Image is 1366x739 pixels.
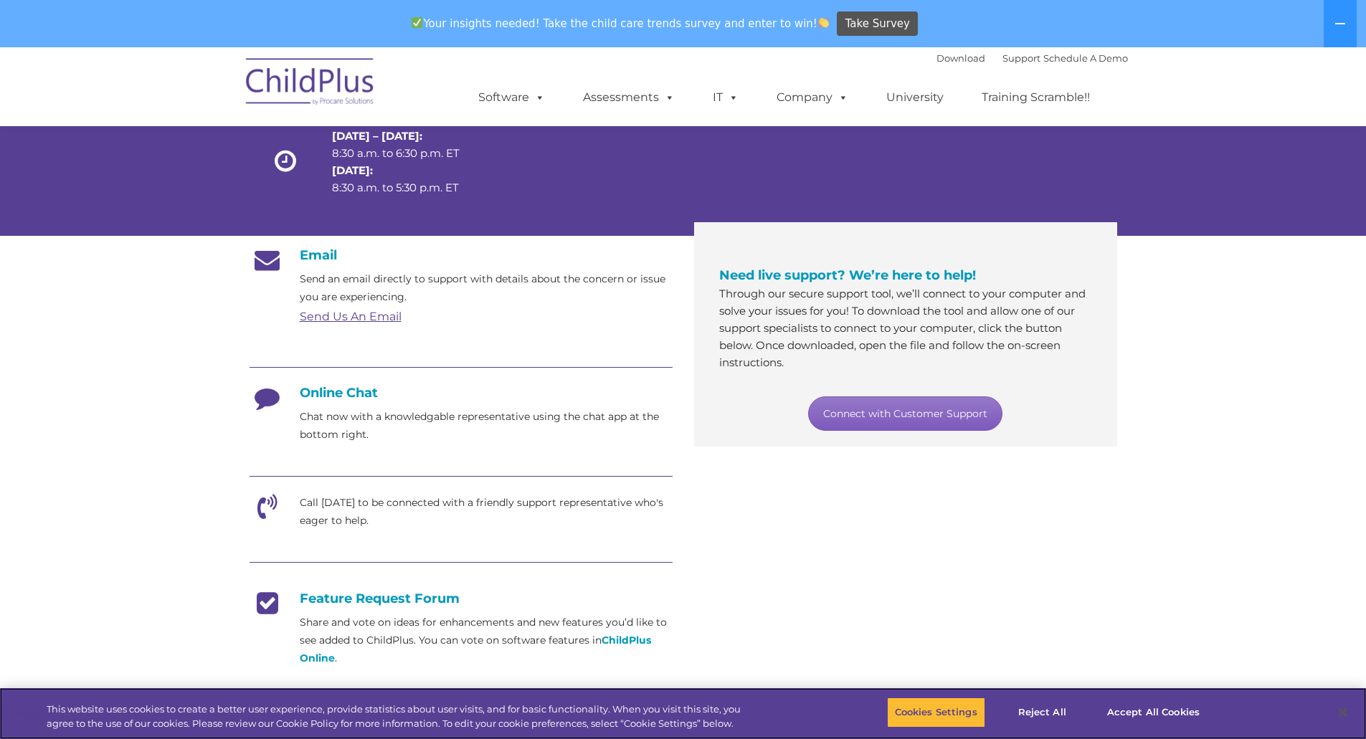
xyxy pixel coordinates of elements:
a: Connect with Customer Support [808,396,1002,431]
button: Reject All [997,697,1087,728]
font: | [936,52,1128,64]
img: ChildPlus by Procare Solutions [239,48,382,120]
a: Download [936,52,985,64]
a: ChildPlus Online [300,634,651,664]
img: 👏 [818,17,829,28]
button: Cookies Settings [887,697,985,728]
h4: Email [250,247,673,263]
a: Assessments [569,83,689,112]
button: Accept All Cookies [1099,697,1208,728]
a: Company [762,83,863,112]
h4: Online Chat [250,385,673,401]
p: Chat now with a knowledgable representative using the chat app at the bottom right. [300,408,673,444]
div: This website uses cookies to create a better user experience, provide statistics about user visit... [47,702,751,730]
a: IT [698,83,753,112]
span: Take Survey [845,11,910,37]
strong: [DATE] – [DATE]: [332,129,422,143]
a: Training Scramble!! [967,83,1104,112]
p: Through our secure support tool, we’ll connect to your computer and solve your issues for you! To... [719,285,1092,371]
strong: [DATE]: [332,163,373,177]
span: Need live support? We’re here to help! [719,267,976,283]
h4: Feature Request Forum [250,591,673,606]
a: Schedule A Demo [1043,52,1128,64]
img: ✅ [412,17,422,28]
button: Close [1327,697,1359,728]
a: Support [1002,52,1040,64]
p: 8:30 a.m. to 6:30 p.m. ET 8:30 a.m. to 5:30 p.m. ET [332,128,484,196]
p: Call [DATE] to be connected with a friendly support representative who's eager to help. [300,494,673,530]
a: Send Us An Email [300,310,402,323]
span: Your insights needed! Take the child care trends survey and enter to win! [406,9,835,37]
a: Take Survey [837,11,918,37]
a: Software [464,83,559,112]
p: Send an email directly to support with details about the concern or issue you are experiencing. [300,270,673,306]
p: Share and vote on ideas for enhancements and new features you’d like to see added to ChildPlus. Y... [300,614,673,667]
a: University [872,83,958,112]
